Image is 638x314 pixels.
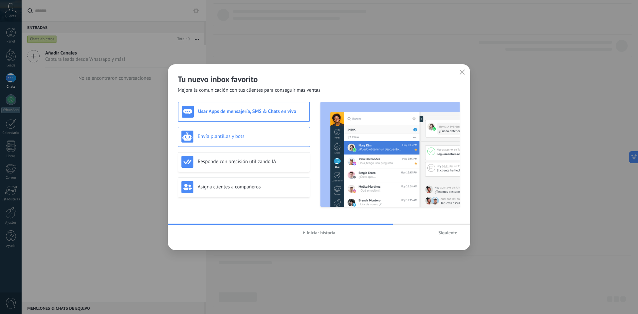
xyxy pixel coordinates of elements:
[198,133,306,140] h3: Envía plantillas y bots
[198,184,306,190] h3: Asigna clientes a compañeros
[300,228,338,238] button: Iniciar historia
[178,87,322,94] span: Mejora la comunicación con tus clientes para conseguir más ventas.
[435,228,460,238] button: Siguiente
[198,108,306,115] h3: Usar Apps de mensajería, SMS & Chats en vivo
[198,158,306,165] h3: Responde con precisión utilizando IA
[307,230,335,235] span: Iniciar historia
[178,74,460,84] h2: Tu nuevo inbox favorito
[438,230,457,235] span: Siguiente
